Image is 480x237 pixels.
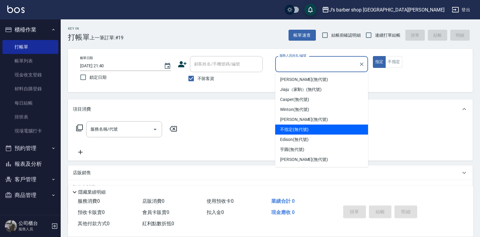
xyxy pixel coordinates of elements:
[160,59,175,73] button: Choose date, selected date is 2025-09-13
[2,172,58,187] button: 客戶管理
[80,61,158,71] input: YYYY/MM/DD hh:mm
[329,6,445,14] div: J’s barber shop [GEOGRAPHIC_DATA][PERSON_NAME]
[280,76,328,83] span: [PERSON_NAME] (無代號)
[90,34,124,42] span: 上一筆訂單:#19
[280,86,322,93] span: Jiaju（家駒） (無代號)
[280,116,328,123] span: [PERSON_NAME] (無代號)
[142,209,169,215] span: 會員卡販賣 0
[142,198,164,204] span: 店販消費 0
[19,220,49,226] h5: 公司櫃台
[73,106,91,112] p: 項目消費
[207,198,234,204] span: 使用預收卡 0
[449,4,473,15] button: 登出
[5,220,17,232] img: Person
[2,40,58,54] a: 打帳單
[375,32,401,38] span: 連續打單結帳
[373,56,386,68] button: 指定
[2,96,58,110] a: 每日結帳
[280,166,305,173] span: Peko (無代號)
[78,209,105,215] span: 預收卡販賣 0
[19,226,49,232] p: 服務人員
[271,198,295,204] span: 業績合計 0
[90,74,106,81] span: 鎖定日期
[78,221,110,226] span: 其他付款方式 0
[289,30,316,41] button: 帳單速查
[2,124,58,138] a: 現場電腦打卡
[2,54,58,68] a: 帳單列表
[280,156,328,163] span: [PERSON_NAME] (無代號)
[280,146,304,153] span: 芋圓 (無代號)
[279,53,306,58] label: 服務人員姓名/編號
[68,27,90,31] h2: Key In
[357,60,366,68] button: Clear
[2,22,58,38] button: 櫃檯作業
[2,140,58,156] button: 預約管理
[68,33,90,42] h3: 打帳單
[280,136,308,143] span: Edison (無代號)
[304,4,316,16] button: save
[271,209,295,215] span: 現金應收 0
[198,75,215,82] span: 不留客資
[150,125,160,134] button: Open
[385,56,402,68] button: 不指定
[2,187,58,203] button: 商品管理
[142,221,174,226] span: 紅利點數折抵 0
[78,198,100,204] span: 服務消費 0
[331,32,361,38] span: 結帳前確認明細
[280,106,309,113] span: Winton (無代號)
[2,110,58,124] a: 排班表
[2,68,58,82] a: 現金收支登錄
[73,184,96,191] p: 預收卡販賣
[2,82,58,96] a: 材料自購登錄
[80,56,93,60] label: 帳單日期
[2,156,58,172] button: 報表及分析
[280,126,309,133] span: 不指定 (無代號)
[78,189,106,195] p: 隱藏業績明細
[319,4,447,16] button: J’s barber shop [GEOGRAPHIC_DATA][PERSON_NAME]
[7,5,25,13] img: Logo
[68,99,473,119] div: 項目消費
[73,170,91,176] p: 店販銷售
[68,165,473,180] div: 店販銷售
[68,180,473,195] div: 預收卡販賣
[207,209,224,215] span: 扣入金 0
[280,96,309,103] span: Casper (無代號)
